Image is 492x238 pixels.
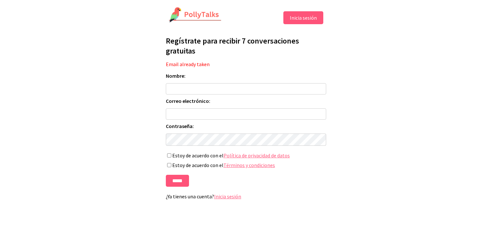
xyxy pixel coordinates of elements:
[166,36,326,56] h1: Regístrate para recibir 7 conversaciones gratuitas
[169,7,222,23] img: Logotipo de PollyTalks
[166,98,326,104] label: Correo electrónico:
[214,193,241,200] a: Inicia sesión
[166,193,326,200] p: ¿Ya tienes una cuenta?
[167,163,171,167] input: Estoy de acuerdo con elTérminos y condiciones
[223,152,290,159] a: Política de privacidad de datos
[166,61,326,67] p: Email already taken
[223,162,275,168] a: Términos y condiciones
[166,123,326,129] label: Contraseña:
[172,162,223,168] font: Estoy de acuerdo con el
[172,152,223,159] font: Estoy de acuerdo con el
[167,153,171,158] input: Estoy de acuerdo con elPolítica de privacidad de datos
[283,11,323,24] button: Inicia sesión
[166,73,326,79] label: Nombre:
